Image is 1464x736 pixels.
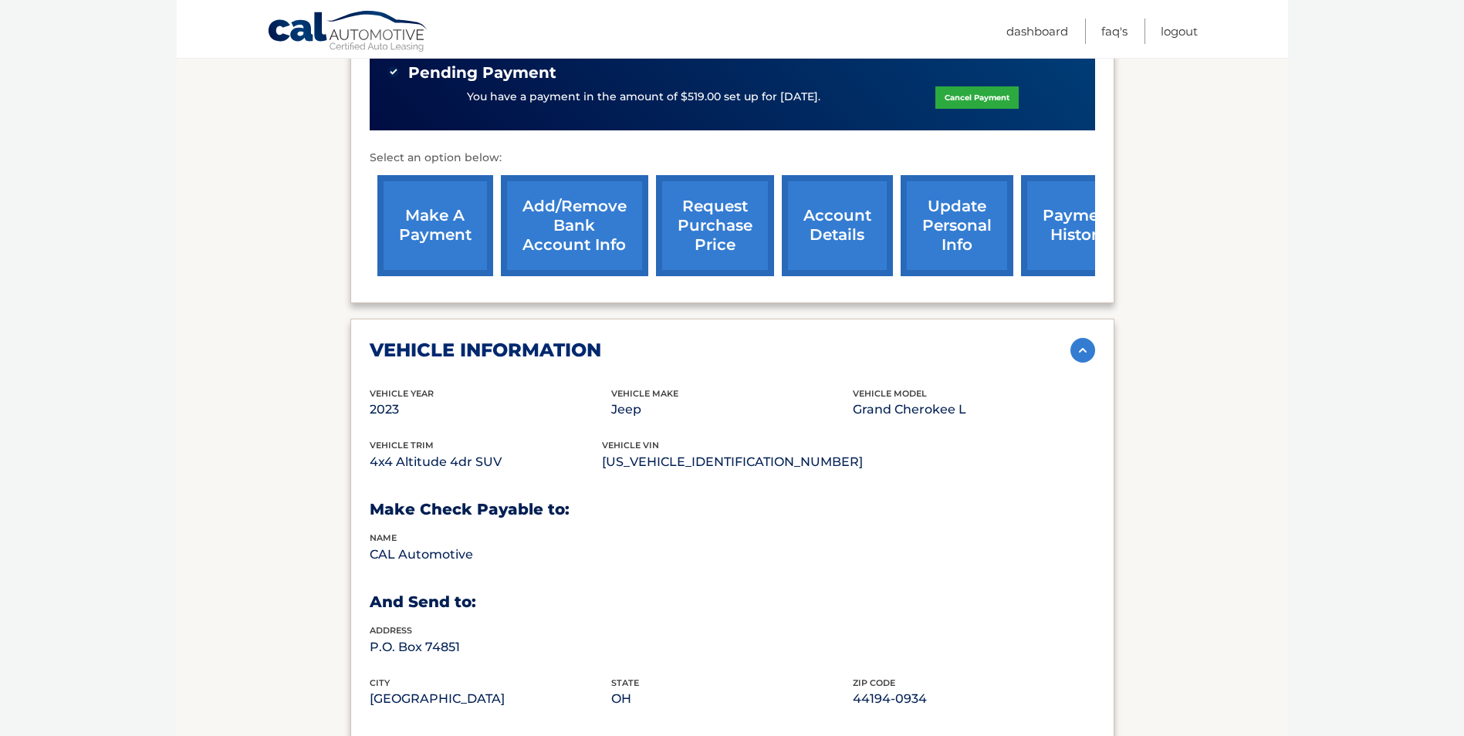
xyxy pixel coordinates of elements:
span: vehicle make [611,388,678,399]
span: name [370,532,397,543]
span: vehicle model [853,388,927,399]
span: state [611,677,639,688]
p: Select an option below: [370,149,1095,167]
a: Cancel Payment [935,86,1019,109]
p: 2023 [370,399,611,420]
a: Cal Automotive [267,10,429,55]
p: You have a payment in the amount of $519.00 set up for [DATE]. [467,89,820,106]
span: address [370,625,412,636]
a: Logout [1161,19,1198,44]
a: request purchase price [656,175,774,276]
a: Dashboard [1006,19,1068,44]
p: CAL Automotive [370,544,611,566]
h3: And Send to: [370,593,1095,612]
h2: vehicle information [370,339,601,362]
p: P.O. Box 74851 [370,636,611,658]
span: Pending Payment [408,63,556,83]
a: payment history [1021,175,1137,276]
p: [US_VEHICLE_IDENTIFICATION_NUMBER] [602,451,863,473]
a: Add/Remove bank account info [501,175,648,276]
p: 4x4 Altitude 4dr SUV [370,451,602,473]
p: 44194-0934 [853,688,1094,710]
span: vehicle Year [370,388,434,399]
span: vehicle trim [370,440,434,451]
img: check-green.svg [388,66,399,77]
p: Jeep [611,399,853,420]
p: [GEOGRAPHIC_DATA] [370,688,611,710]
h3: Make Check Payable to: [370,500,1095,519]
a: account details [782,175,893,276]
a: update personal info [901,175,1013,276]
span: vehicle vin [602,440,659,451]
a: FAQ's [1101,19,1128,44]
span: city [370,677,390,688]
p: Grand Cherokee L [853,399,1094,420]
p: OH [611,688,853,710]
a: make a payment [377,175,493,276]
span: zip code [853,677,895,688]
img: accordion-active.svg [1070,338,1095,363]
